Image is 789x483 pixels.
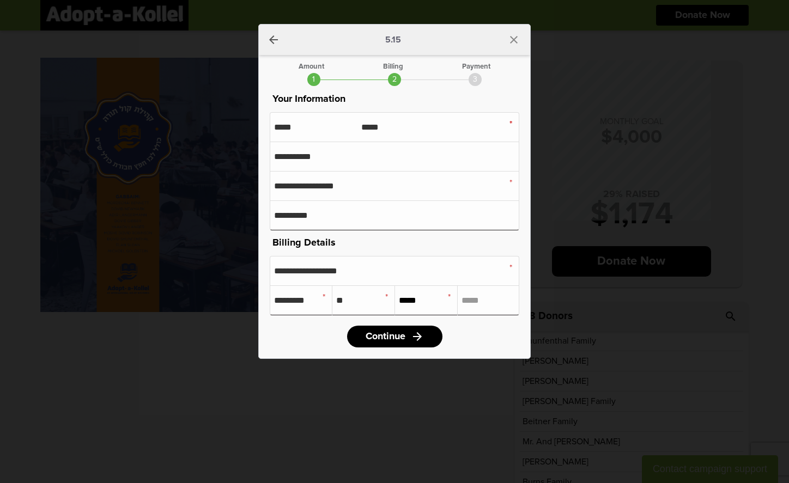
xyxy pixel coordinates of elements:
a: arrow_back [267,33,280,46]
i: close [507,33,520,46]
div: Amount [299,63,324,70]
div: 3 [469,73,482,86]
div: 1 [307,73,320,86]
p: Billing Details [270,235,519,250]
a: Continuearrow_forward [347,326,442,347]
div: 2 [388,73,401,86]
span: Continue [366,332,405,341]
div: Payment [462,63,490,70]
div: Billing [383,63,403,70]
p: Your Information [270,91,519,107]
i: arrow_forward [411,330,424,343]
p: 5.15 [385,35,401,44]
